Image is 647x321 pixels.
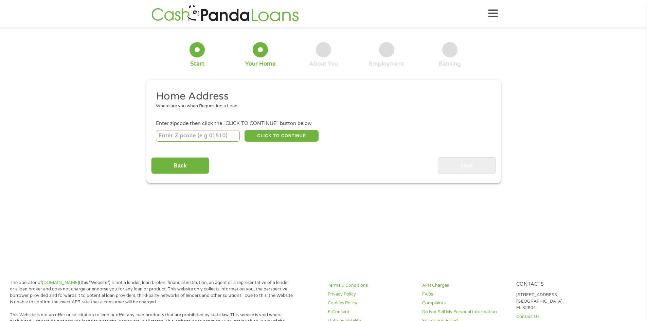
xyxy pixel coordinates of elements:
a: [DOMAIN_NAME] [42,280,79,285]
h2: Home Address [156,90,486,103]
a: Do Not Sell My Personal Information [422,309,508,315]
div: Start [190,60,204,68]
div: Banking [438,60,461,68]
button: CLICK TO CONTINUE [245,130,319,142]
div: About You [309,60,338,68]
input: Enter Zipcode (e.g 01510) [156,130,240,142]
h4: Contacts [516,281,603,288]
input: Back [151,157,209,174]
p: [STREET_ADDRESS], [GEOGRAPHIC_DATA], FL 32804. [516,292,603,311]
div: Where are you when Requesting a Loan. [156,103,486,110]
p: The operator of (this “Website”) is not a lender, loan broker, financial institution, an agent or... [10,280,293,305]
input: Next [438,157,496,174]
a: APR Charges [422,282,508,289]
a: E-Consent [328,309,414,315]
div: Your Home [245,60,276,68]
a: Cookies Policy [328,300,414,306]
a: Terms & Conditions [328,282,414,289]
div: Enter zipcode then click the "CLICK TO CONTINUE" button below. [156,120,491,127]
a: Complaints [422,300,508,306]
div: Employment [369,60,404,68]
a: Privacy Policy [328,291,414,298]
a: FAQs [422,291,508,298]
img: GetLoanNow Logo [149,4,301,23]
